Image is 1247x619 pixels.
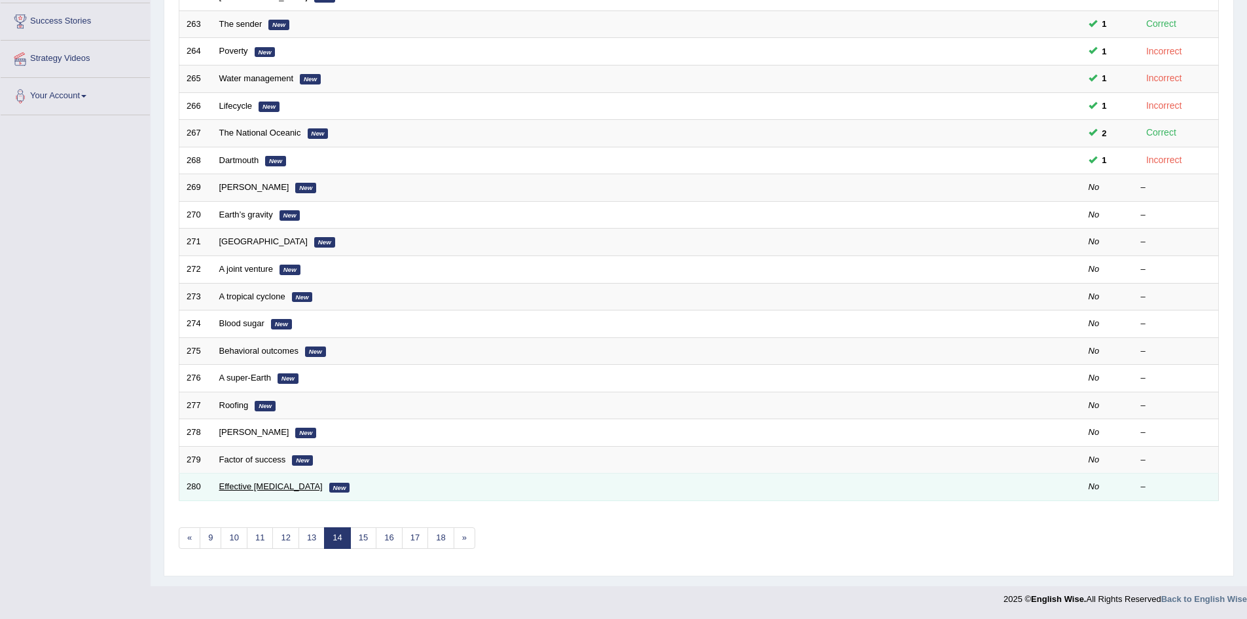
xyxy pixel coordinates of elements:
em: New [314,237,335,248]
span: You can still take this question [1097,17,1112,31]
span: You can still take this question [1097,99,1112,113]
td: 279 [179,446,212,474]
em: New [295,428,316,438]
em: New [292,455,313,466]
a: A tropical cyclone [219,291,285,301]
em: New [300,74,321,84]
div: – [1141,454,1212,466]
em: No [1089,210,1100,219]
em: New [259,102,280,112]
td: 270 [179,201,212,229]
td: 272 [179,255,212,283]
a: 16 [376,527,402,549]
div: Incorrect [1141,71,1187,86]
span: You can still take this question [1097,71,1112,85]
a: Effective [MEDICAL_DATA] [219,481,323,491]
div: – [1141,318,1212,330]
div: – [1141,372,1212,385]
a: Back to English Wise [1161,594,1247,604]
a: Success Stories [1,3,150,36]
em: No [1089,291,1100,301]
em: New [329,483,350,493]
a: 11 [247,527,273,549]
a: Behavioral outcomes [219,346,298,356]
em: No [1089,455,1100,464]
a: The sender [219,19,262,29]
em: No [1089,182,1100,192]
a: The National Oceanic [219,128,301,138]
td: 269 [179,174,212,202]
div: – [1141,291,1212,303]
td: 265 [179,66,212,93]
a: Strategy Videos [1,41,150,73]
a: 17 [402,527,428,549]
td: 280 [179,474,212,501]
em: New [308,128,329,139]
div: – [1141,263,1212,276]
em: No [1089,318,1100,328]
div: – [1141,209,1212,221]
td: 267 [179,120,212,147]
td: 276 [179,365,212,392]
a: Roofing [219,400,249,410]
em: New [278,373,298,384]
span: You can still take this question [1097,45,1112,58]
div: – [1141,181,1212,194]
td: 263 [179,10,212,38]
div: Correct [1141,16,1182,31]
a: A super-Earth [219,373,272,383]
em: New [271,319,292,329]
em: New [292,292,313,303]
em: New [280,265,300,275]
em: New [280,210,300,221]
a: » [454,527,475,549]
em: New [255,401,276,411]
em: New [255,47,276,58]
a: Poverty [219,46,248,56]
a: 12 [272,527,298,549]
em: No [1089,264,1100,274]
em: New [265,156,286,166]
em: No [1089,481,1100,491]
div: Incorrect [1141,98,1187,113]
a: Lifecycle [219,101,253,111]
a: 15 [350,527,376,549]
a: Earth’s gravity [219,210,273,219]
em: No [1089,373,1100,383]
em: New [305,347,326,357]
a: Dartmouth [219,155,259,165]
a: « [179,527,200,549]
div: – [1141,236,1212,248]
div: 2025 © All Rights Reserved [1003,586,1247,605]
em: New [268,20,289,30]
a: Your Account [1,78,150,111]
td: 275 [179,337,212,365]
a: Factor of success [219,455,286,464]
a: 18 [427,527,454,549]
td: 274 [179,310,212,338]
span: You can still take this question [1097,126,1112,140]
div: – [1141,400,1212,412]
a: 9 [200,527,221,549]
div: – [1141,345,1212,358]
div: Correct [1141,125,1182,140]
div: Incorrect [1141,44,1187,59]
div: Incorrect [1141,153,1187,168]
a: 10 [221,527,247,549]
span: You can still take this question [1097,153,1112,167]
td: 278 [179,419,212,447]
em: No [1089,400,1100,410]
td: 264 [179,38,212,66]
a: 14 [324,527,350,549]
a: [PERSON_NAME] [219,182,289,192]
em: No [1089,346,1100,356]
a: [GEOGRAPHIC_DATA] [219,236,308,246]
div: – [1141,426,1212,439]
a: Water management [219,73,294,83]
em: New [295,183,316,193]
a: 13 [298,527,325,549]
a: Blood sugar [219,318,264,328]
div: – [1141,481,1212,493]
td: 268 [179,147,212,174]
